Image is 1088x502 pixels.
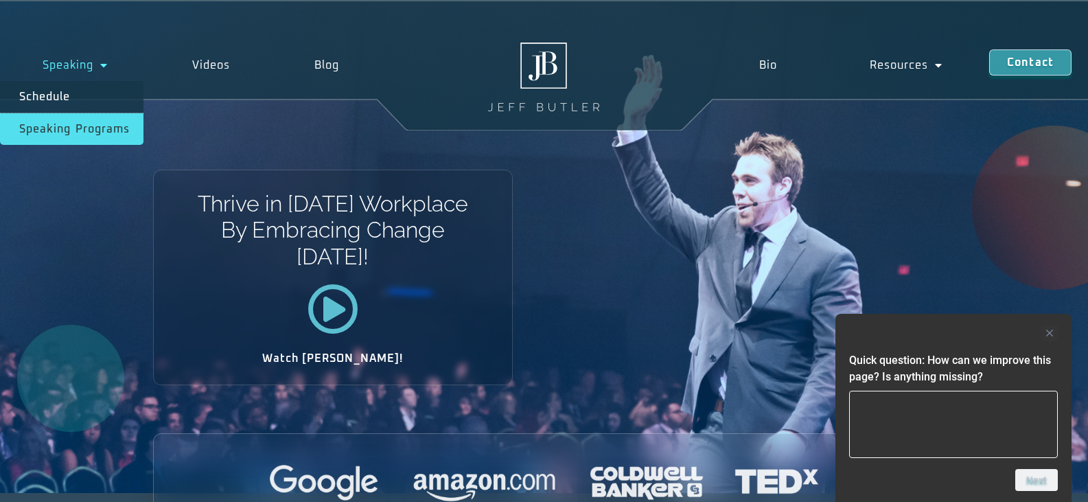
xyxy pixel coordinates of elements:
button: Hide survey [1041,325,1058,341]
nav: Menu [713,49,988,81]
a: Bio [713,49,823,81]
h1: Thrive in [DATE] Workplace By Embracing Change [DATE]! [196,191,469,270]
button: Next question [1015,469,1058,491]
a: Resources [824,49,989,81]
span: Contact [1007,57,1054,68]
a: Contact [989,49,1072,76]
h2: Quick question: How can we improve this page? Is anything missing? [849,352,1058,385]
textarea: Quick question: How can we improve this page? Is anything missing? [849,391,1058,458]
a: Videos [150,49,272,81]
a: Blog [273,49,382,81]
div: Quick question: How can we improve this page? Is anything missing? [849,325,1058,491]
h2: Watch [PERSON_NAME]! [202,353,464,364]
